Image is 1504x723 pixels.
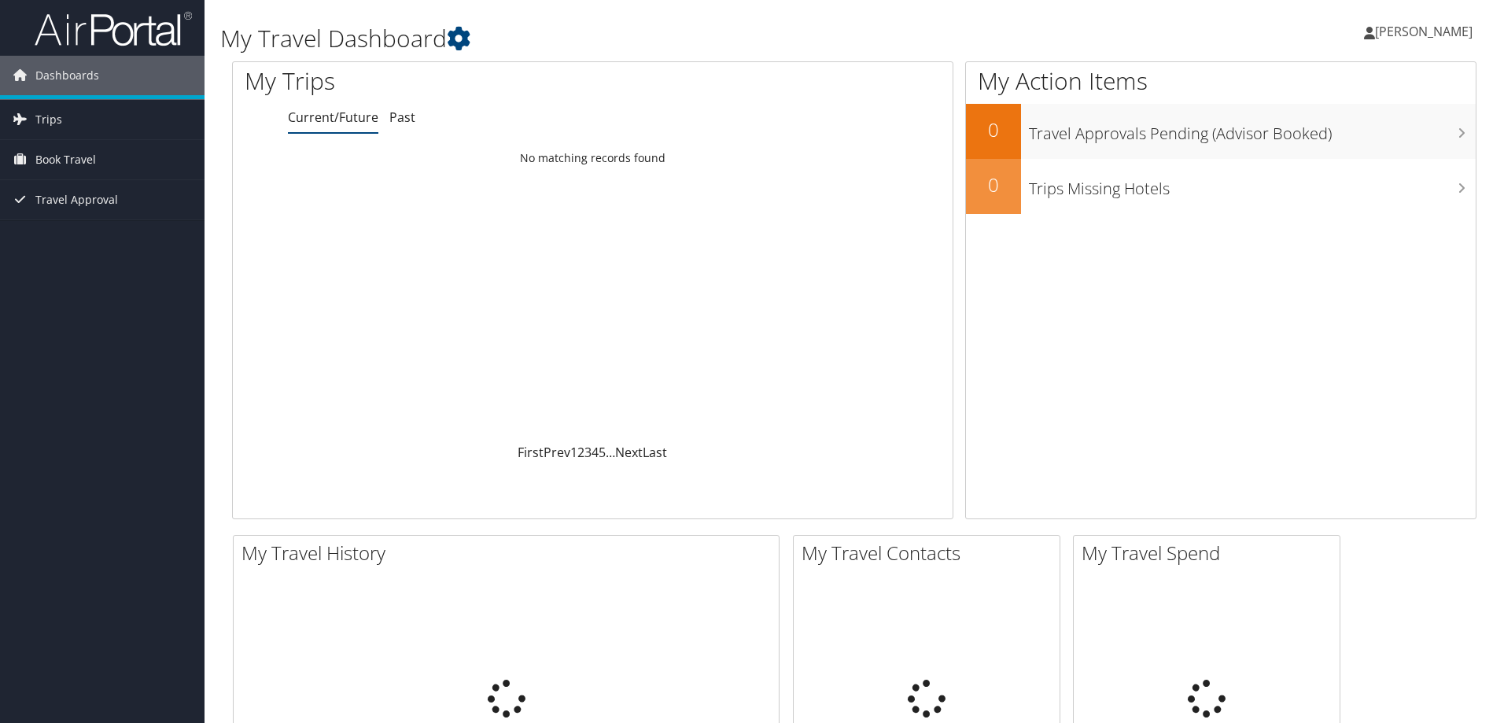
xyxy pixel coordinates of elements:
[615,444,643,461] a: Next
[1375,23,1473,40] span: [PERSON_NAME]
[570,444,577,461] a: 1
[802,540,1060,566] h2: My Travel Contacts
[220,22,1066,55] h1: My Travel Dashboard
[577,444,584,461] a: 2
[35,180,118,219] span: Travel Approval
[1082,540,1340,566] h2: My Travel Spend
[584,444,592,461] a: 3
[245,65,641,98] h1: My Trips
[544,444,570,461] a: Prev
[35,56,99,95] span: Dashboards
[966,104,1476,159] a: 0Travel Approvals Pending (Advisor Booked)
[599,444,606,461] a: 5
[1029,170,1476,200] h3: Trips Missing Hotels
[592,444,599,461] a: 4
[288,109,378,126] a: Current/Future
[233,144,953,172] td: No matching records found
[966,116,1021,143] h2: 0
[389,109,415,126] a: Past
[966,65,1476,98] h1: My Action Items
[35,140,96,179] span: Book Travel
[966,172,1021,198] h2: 0
[241,540,779,566] h2: My Travel History
[35,10,192,47] img: airportal-logo.png
[1364,8,1488,55] a: [PERSON_NAME]
[643,444,667,461] a: Last
[966,159,1476,214] a: 0Trips Missing Hotels
[606,444,615,461] span: …
[1029,115,1476,145] h3: Travel Approvals Pending (Advisor Booked)
[35,100,62,139] span: Trips
[518,444,544,461] a: First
